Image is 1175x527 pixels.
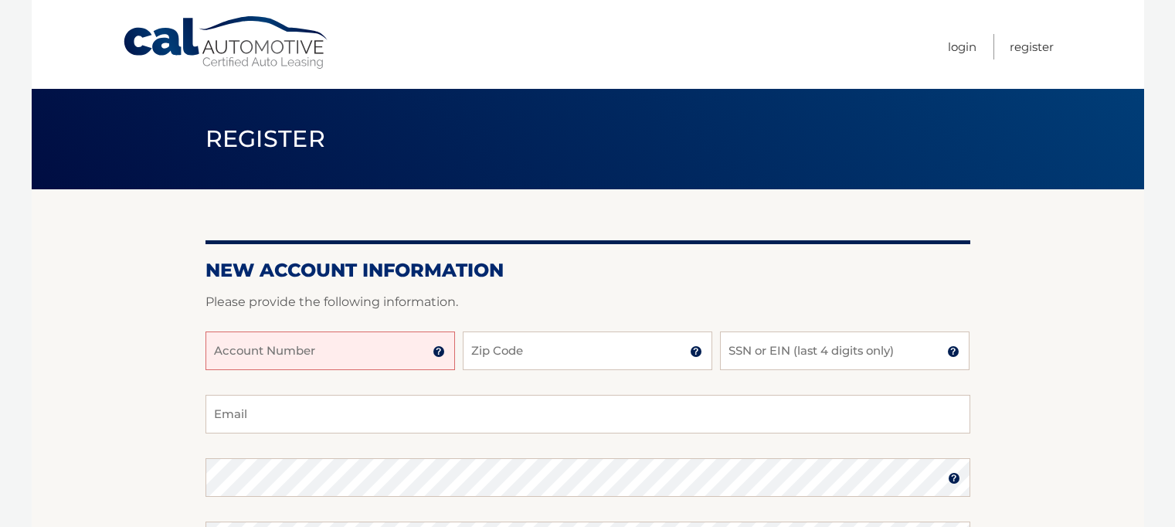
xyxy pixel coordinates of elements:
img: tooltip.svg [947,345,959,358]
input: Account Number [205,331,455,370]
a: Cal Automotive [122,15,331,70]
input: Zip Code [463,331,712,370]
img: tooltip.svg [433,345,445,358]
img: tooltip.svg [948,472,960,484]
img: tooltip.svg [690,345,702,358]
span: Register [205,124,326,153]
p: Please provide the following information. [205,291,970,313]
a: Register [1010,34,1054,59]
a: Login [948,34,976,59]
input: Email [205,395,970,433]
h2: New Account Information [205,259,970,282]
input: SSN or EIN (last 4 digits only) [720,331,970,370]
